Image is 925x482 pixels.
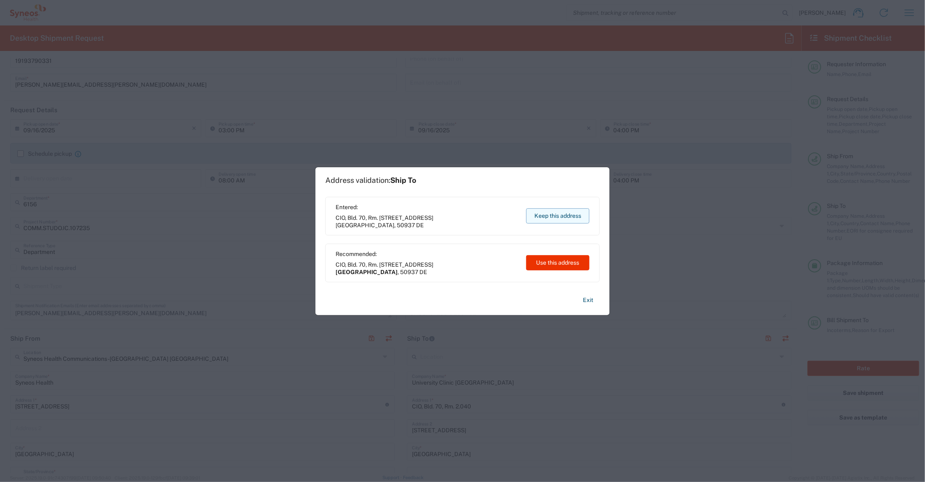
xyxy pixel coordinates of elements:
span: DE [419,269,427,275]
button: Exit [576,293,600,307]
button: Keep this address [526,208,589,224]
span: CIO, Bld. 70, Rm. [STREET_ADDRESS] , [336,261,518,276]
span: Ship To [390,176,416,184]
span: 50937 [397,222,415,228]
span: 50937 [400,269,418,275]
span: [GEOGRAPHIC_DATA] [336,222,394,228]
span: Recommended: [336,250,518,258]
span: [GEOGRAPHIC_DATA] [336,269,398,275]
span: CIO, Bld. 70, Rm. [STREET_ADDRESS] , [336,214,518,229]
h1: Address validation: [325,176,416,185]
button: Use this address [526,255,589,270]
span: DE [416,222,424,228]
span: Entered: [336,203,518,211]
